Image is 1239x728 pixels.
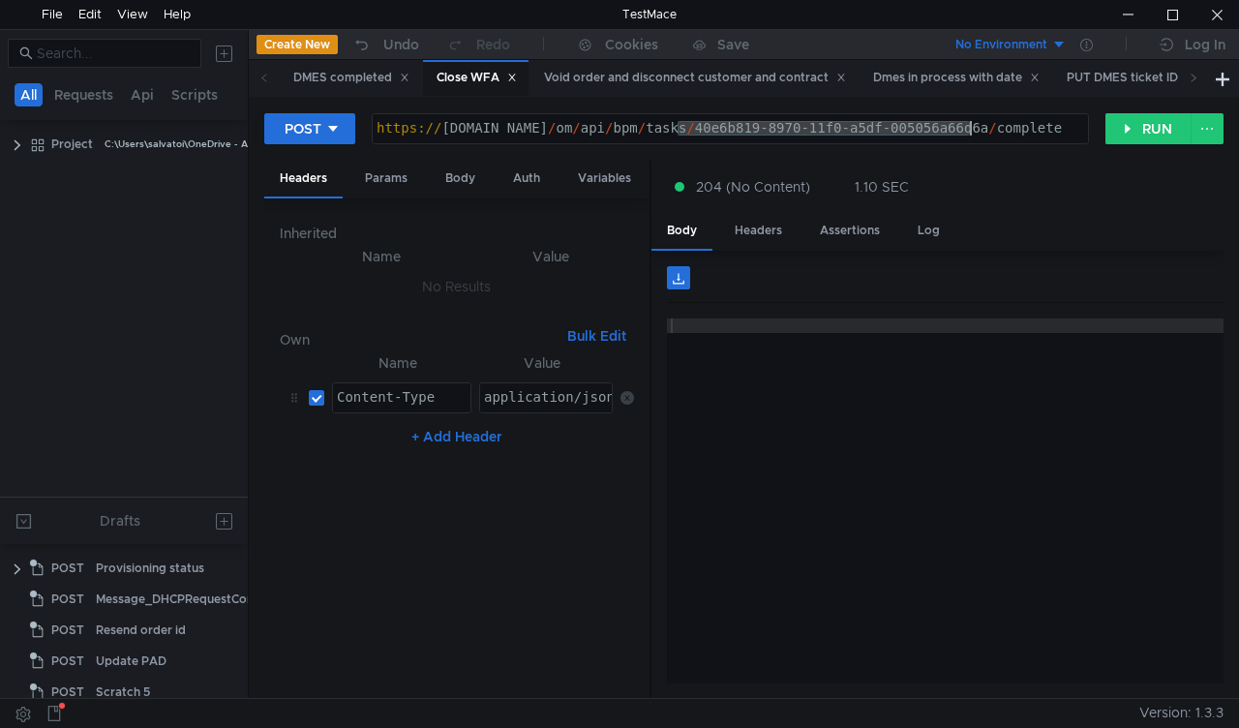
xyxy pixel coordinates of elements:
[285,118,321,139] div: POST
[717,38,749,51] div: Save
[280,222,634,245] h6: Inherited
[166,83,224,106] button: Scripts
[430,161,491,197] div: Body
[468,245,634,268] th: Value
[96,585,294,614] div: Message_DHCPRequestCompleted
[51,130,93,159] div: Project
[955,36,1047,54] div: No Environment
[96,647,166,676] div: Update PAD
[96,554,204,583] div: Provisioning status
[422,278,491,295] nz-embed-empty: No Results
[264,161,343,198] div: Headers
[719,213,798,249] div: Headers
[855,178,909,196] div: 1.10 SEC
[51,616,84,645] span: POST
[437,68,517,88] div: Close WFA
[51,647,84,676] span: POST
[476,33,510,56] div: Redo
[280,328,559,351] h6: Own
[100,509,140,532] div: Drafts
[105,130,497,159] div: C:\Users\salvatoi\OneDrive - AMDOCS\Backup Folders\Documents\testmace\Project
[1139,699,1224,727] span: Version: 1.3.3
[51,585,84,614] span: POST
[51,554,84,583] span: POST
[544,68,846,88] div: Void order and disconnect customer and contract
[383,33,419,56] div: Undo
[324,351,471,375] th: Name
[51,678,84,707] span: POST
[37,43,190,64] input: Search...
[1185,33,1225,56] div: Log In
[932,29,1067,60] button: No Environment
[471,351,613,375] th: Value
[696,176,810,197] span: 204 (No Content)
[96,678,150,707] div: Scratch 5
[433,30,524,59] button: Redo
[651,213,712,251] div: Body
[1067,68,1195,88] div: PUT DMES ticket ID
[404,425,510,448] button: + Add Header
[295,245,468,268] th: Name
[349,161,423,197] div: Params
[498,161,556,197] div: Auth
[873,68,1040,88] div: Dmes in process with date
[1105,113,1192,144] button: RUN
[559,324,634,348] button: Bulk Edit
[125,83,160,106] button: Api
[48,83,119,106] button: Requests
[804,213,895,249] div: Assertions
[338,30,433,59] button: Undo
[257,35,338,54] button: Create New
[293,68,409,88] div: DMES completed
[605,33,658,56] div: Cookies
[96,616,186,645] div: Resend order id
[264,113,355,144] button: POST
[562,161,647,197] div: Variables
[15,83,43,106] button: All
[902,213,955,249] div: Log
